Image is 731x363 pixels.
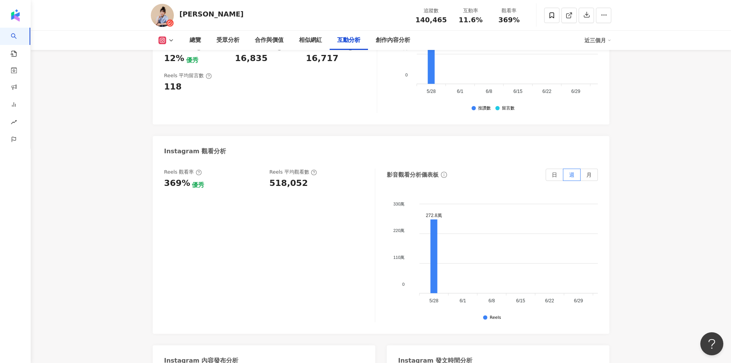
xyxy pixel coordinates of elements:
div: 追蹤數 [416,7,447,15]
div: 近三個月 [584,34,611,46]
img: KOL Avatar [151,4,174,27]
div: Reels 平均觀看數 [269,169,317,176]
div: 16,835 [235,53,267,65]
tspan: 6/22 [545,298,554,304]
span: 月 [586,172,592,178]
div: 12% [164,53,185,65]
tspan: 6/15 [516,298,525,304]
div: 16,717 [306,53,338,65]
span: 369% [498,16,520,24]
img: logo icon [9,9,21,22]
tspan: 6/22 [543,89,552,94]
div: [PERSON_NAME] [180,9,244,19]
tspan: 6/8 [488,298,495,304]
div: 互動分析 [337,36,360,45]
span: rise [11,114,17,132]
div: 創作內容分析 [376,36,410,45]
div: 按讚數 [478,106,491,111]
tspan: 0 [402,282,404,287]
tspan: 6/29 [574,298,583,304]
div: 合作與價值 [255,36,284,45]
div: 118 [164,81,182,93]
tspan: 7.3萬 [398,46,408,50]
tspan: 0 [405,73,408,77]
div: 相似網紅 [299,36,322,45]
tspan: 6/1 [460,298,466,304]
div: 優秀 [186,56,198,65]
div: 369% [164,177,190,189]
tspan: 6/15 [514,89,523,94]
div: 優秀 [192,181,204,189]
div: 互動率 [456,7,485,15]
div: Reels [490,315,501,320]
tspan: 5/28 [429,298,439,304]
div: 影音觀看分析儀表板 [387,171,439,179]
span: 140,465 [416,16,447,24]
div: Reels 觀看率 [164,169,202,176]
tspan: 6/29 [571,89,581,94]
span: 11.6% [459,16,482,24]
div: 518,052 [269,177,308,189]
div: Instagram 觀看分析 [164,147,226,156]
div: 留言數 [502,106,515,111]
tspan: 5/28 [427,89,436,94]
tspan: 220萬 [393,229,404,233]
tspan: 6/1 [457,89,464,94]
span: 週 [569,172,574,178]
div: 總覽 [190,36,201,45]
span: 日 [552,172,557,178]
tspan: 110萬 [393,255,404,260]
iframe: Help Scout Beacon - Open [700,332,723,355]
tspan: 330萬 [393,202,404,206]
div: 觀看率 [495,7,524,15]
div: 受眾分析 [216,36,239,45]
tspan: 6/8 [486,89,493,94]
div: Reels 平均留言數 [164,72,212,79]
a: search [11,28,26,58]
span: info-circle [440,171,448,179]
